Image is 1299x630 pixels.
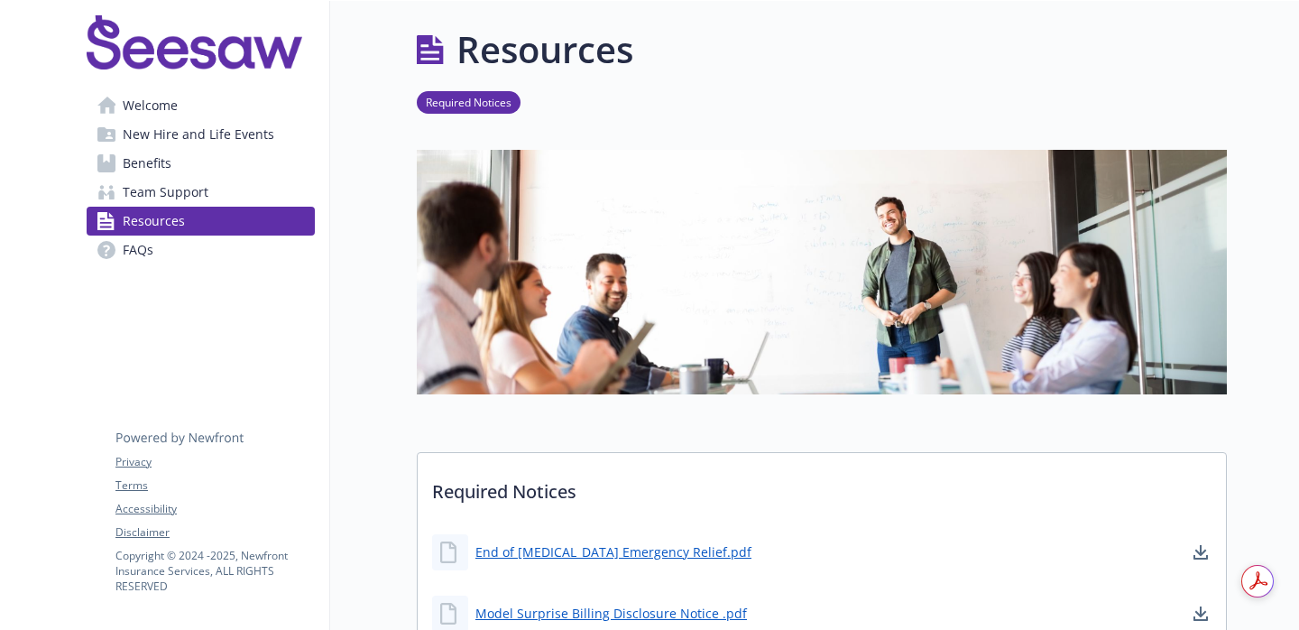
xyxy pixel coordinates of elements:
[123,207,185,236] span: Resources
[417,93,521,110] a: Required Notices
[87,207,315,236] a: Resources
[115,524,314,541] a: Disclaimer
[87,91,315,120] a: Welcome
[123,178,208,207] span: Team Support
[87,149,315,178] a: Benefits
[418,453,1226,520] p: Required Notices
[123,120,274,149] span: New Hire and Life Events
[115,501,314,517] a: Accessibility
[417,150,1227,394] img: resources page banner
[123,149,171,178] span: Benefits
[123,91,178,120] span: Welcome
[115,477,314,494] a: Terms
[87,178,315,207] a: Team Support
[87,236,315,264] a: FAQs
[115,454,314,470] a: Privacy
[1190,542,1211,563] a: download document
[1190,603,1211,625] a: download document
[123,236,153,264] span: FAQs
[475,604,747,623] a: Model Surprise Billing Disclosure Notice .pdf
[115,548,314,594] p: Copyright © 2024 - 2025 , Newfront Insurance Services, ALL RIGHTS RESERVED
[456,23,633,77] h1: Resources
[475,542,751,561] a: End of [MEDICAL_DATA] Emergency Relief.pdf
[87,120,315,149] a: New Hire and Life Events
